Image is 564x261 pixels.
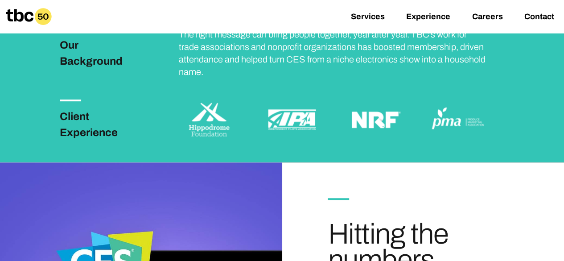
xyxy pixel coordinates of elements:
h3: Our Background [60,37,145,69]
img: PMA Logo [428,99,488,140]
h3: Client Experience [60,108,145,141]
a: Contact [524,12,554,23]
p: The right message can bring people together, year after year. TBC’s work for trade associations a... [179,28,488,78]
a: Experience [406,12,450,23]
img: Hippodrome Foundation Logo [179,99,239,140]
img: IPA Logo [262,99,322,140]
img: NRF Logo [345,99,405,140]
a: Services [351,12,385,23]
a: Careers [472,12,502,23]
